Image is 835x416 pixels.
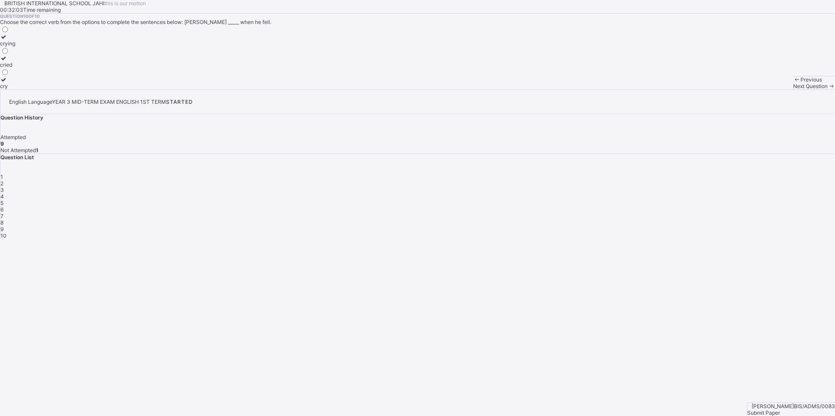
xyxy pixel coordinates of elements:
[0,213,3,219] span: 7
[0,174,3,180] span: 1
[800,76,822,83] span: Previous
[0,193,4,200] span: 4
[0,114,43,121] span: Question History
[0,232,7,239] span: 10
[9,99,52,105] span: English Language
[0,134,26,140] span: Attempted
[0,226,3,232] span: 9
[0,140,4,147] b: 9
[166,99,193,105] span: STARTED
[23,7,61,13] span: Time remaining
[747,409,780,416] span: Submit Paper
[0,206,3,213] span: 6
[36,147,38,153] b: 1
[0,154,34,160] span: Question List
[752,403,794,409] span: [PERSON_NAME]
[0,147,36,153] span: Not Attempted
[0,219,3,226] span: 8
[0,200,3,206] span: 5
[52,99,166,105] span: YEAR 3 MID-TERM EXAM ENGLISH 1ST TERM
[793,83,828,89] span: Next Question
[0,187,4,193] span: 3
[0,180,3,187] span: 2
[794,403,835,409] span: BIS/ADMS/0083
